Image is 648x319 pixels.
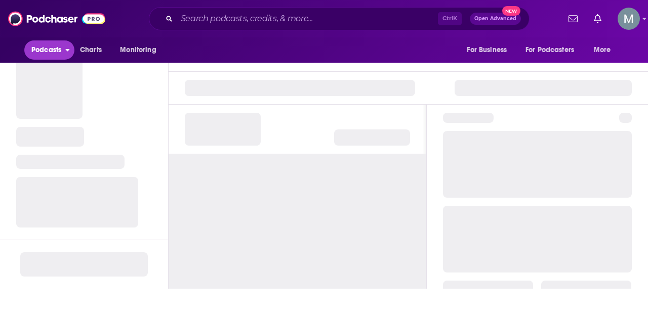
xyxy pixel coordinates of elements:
button: open menu [519,40,589,60]
a: Show notifications dropdown [590,10,605,27]
span: More [594,43,611,57]
img: Podchaser - Follow, Share and Rate Podcasts [8,9,105,28]
span: For Business [467,43,507,57]
span: Monitoring [120,43,156,57]
span: Podcasts [31,43,61,57]
span: Open Advanced [474,16,516,21]
input: Search podcasts, credits, & more... [177,11,438,27]
a: Charts [73,40,108,60]
button: open menu [24,40,74,60]
button: Show profile menu [618,8,640,30]
span: New [502,6,520,16]
button: open menu [587,40,624,60]
a: Show notifications dropdown [564,10,582,27]
button: open menu [460,40,519,60]
span: Charts [80,43,102,57]
span: Logged in as mgreen [618,8,640,30]
span: Ctrl K [438,12,462,25]
span: For Podcasters [525,43,574,57]
div: Search podcasts, credits, & more... [149,7,530,30]
button: Open AdvancedNew [470,13,521,25]
button: open menu [113,40,169,60]
img: User Profile [618,8,640,30]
